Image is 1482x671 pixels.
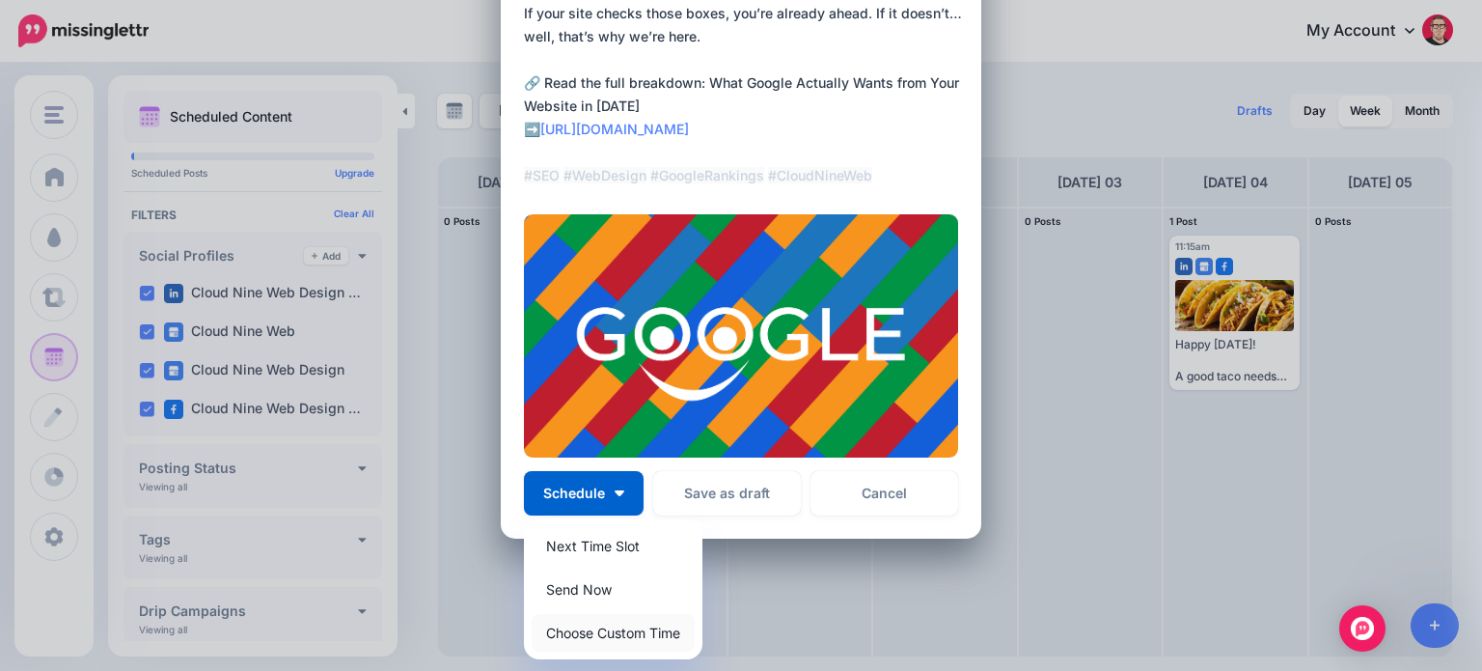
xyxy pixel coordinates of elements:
img: Y58BBH0M6COK79OWCMMKXGRYU3LY9WY7.jpg [524,214,958,459]
a: Send Now [532,571,695,608]
div: Open Intercom Messenger [1339,605,1386,652]
div: Schedule [524,519,702,659]
a: Next Time Slot [532,527,695,565]
button: Save as draft [653,471,801,516]
a: Cancel [810,471,958,516]
a: Choose Custom Time [532,614,695,652]
button: Schedule [524,471,644,516]
span: Schedule [543,487,605,500]
img: arrow-down-white.png [615,490,624,496]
